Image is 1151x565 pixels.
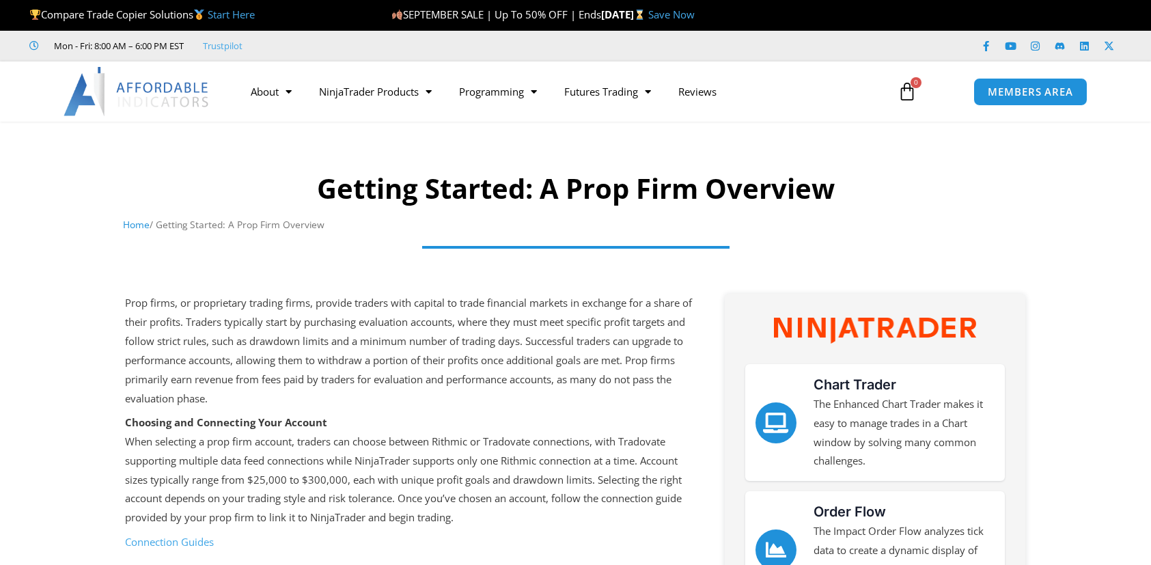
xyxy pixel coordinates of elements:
[123,218,150,231] a: Home
[391,8,601,21] span: SEPTEMBER SALE | Up To 50% OFF | Ends
[125,535,214,549] a: Connection Guides
[648,8,695,21] a: Save Now
[814,395,995,471] p: The Enhanced Chart Trader makes it easy to manage trades in a Chart window by solving many common...
[125,415,327,429] strong: Choosing and Connecting Your Account
[125,413,695,527] p: When selecting a prop firm account, traders can choose between Rithmic or Tradovate connections, ...
[237,76,882,107] nav: Menu
[237,76,305,107] a: About
[194,10,204,20] img: 🥇
[551,76,665,107] a: Futures Trading
[635,10,645,20] img: ⌛
[51,38,184,54] span: Mon - Fri: 8:00 AM – 6:00 PM EST
[392,10,402,20] img: 🍂
[973,78,1087,106] a: MEMBERS AREA
[988,87,1073,97] span: MEMBERS AREA
[125,294,695,408] p: Prop firms, or proprietary trading firms, provide traders with capital to trade financial markets...
[123,169,1028,208] h1: Getting Started: A Prop Firm Overview
[208,8,255,21] a: Start Here
[774,318,976,343] img: NinjaTrader Wordmark color RGB | Affordable Indicators – NinjaTrader
[665,76,730,107] a: Reviews
[445,76,551,107] a: Programming
[911,77,921,88] span: 0
[755,402,796,443] a: Chart Trader
[123,216,1028,234] nav: Breadcrumb
[601,8,648,21] strong: [DATE]
[814,504,886,520] a: Order Flow
[877,72,937,111] a: 0
[305,76,445,107] a: NinjaTrader Products
[29,8,255,21] span: Compare Trade Copier Solutions
[203,38,242,54] a: Trustpilot
[30,10,40,20] img: 🏆
[64,67,210,116] img: LogoAI | Affordable Indicators – NinjaTrader
[814,376,896,393] a: Chart Trader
